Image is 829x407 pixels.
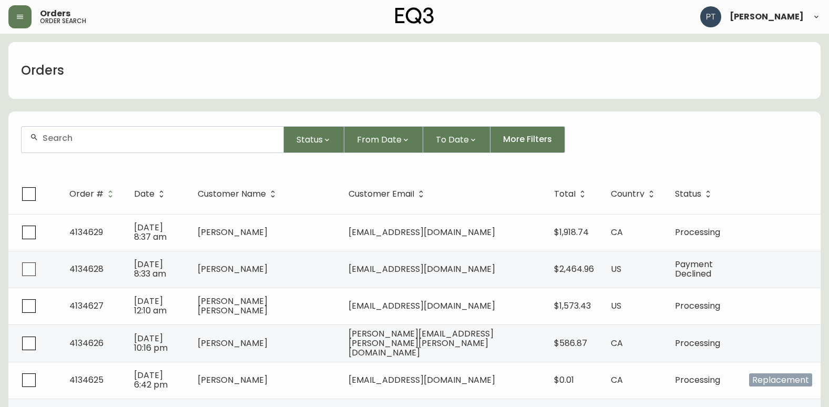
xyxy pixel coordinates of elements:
[43,133,275,143] input: Search
[134,221,167,243] span: [DATE] 8:37 am
[554,337,587,349] span: $586.87
[284,126,344,153] button: Status
[611,191,644,197] span: Country
[611,374,623,386] span: CA
[134,189,168,199] span: Date
[700,6,721,27] img: 986dcd8e1aab7847125929f325458823
[69,300,104,312] span: 4134627
[675,258,713,280] span: Payment Declined
[611,300,621,312] span: US
[503,134,552,145] span: More Filters
[554,226,589,238] span: $1,918.74
[198,226,268,238] span: [PERSON_NAME]
[730,13,804,21] span: [PERSON_NAME]
[675,337,720,349] span: Processing
[554,191,576,197] span: Total
[69,189,117,199] span: Order #
[436,133,469,146] span: To Date
[675,300,720,312] span: Processing
[611,263,621,275] span: US
[357,133,402,146] span: From Date
[134,332,168,354] span: [DATE] 10:16 pm
[423,126,490,153] button: To Date
[675,226,720,238] span: Processing
[344,126,423,153] button: From Date
[611,189,658,199] span: Country
[349,300,495,312] span: [EMAIL_ADDRESS][DOMAIN_NAME]
[296,133,323,146] span: Status
[349,189,428,199] span: Customer Email
[675,189,715,199] span: Status
[349,374,495,386] span: [EMAIL_ADDRESS][DOMAIN_NAME]
[69,263,104,275] span: 4134628
[134,295,167,317] span: [DATE] 12:10 am
[198,263,268,275] span: [PERSON_NAME]
[198,295,268,317] span: [PERSON_NAME] [PERSON_NAME]
[69,374,104,386] span: 4134625
[198,374,268,386] span: [PERSON_NAME]
[490,126,565,153] button: More Filters
[134,258,166,280] span: [DATE] 8:33 am
[349,226,495,238] span: [EMAIL_ADDRESS][DOMAIN_NAME]
[69,226,103,238] span: 4134629
[198,189,280,199] span: Customer Name
[21,62,64,79] h1: Orders
[198,191,266,197] span: Customer Name
[69,191,104,197] span: Order #
[198,337,268,349] span: [PERSON_NAME]
[611,337,623,349] span: CA
[749,373,812,386] span: Replacement
[675,191,701,197] span: Status
[554,263,594,275] span: $2,464.96
[349,328,494,359] span: [PERSON_NAME][EMAIL_ADDRESS][PERSON_NAME][PERSON_NAME][DOMAIN_NAME]
[40,9,70,18] span: Orders
[69,337,104,349] span: 4134626
[349,191,414,197] span: Customer Email
[349,263,495,275] span: [EMAIL_ADDRESS][DOMAIN_NAME]
[134,191,155,197] span: Date
[611,226,623,238] span: CA
[554,189,589,199] span: Total
[554,374,574,386] span: $0.01
[554,300,591,312] span: $1,573.43
[395,7,434,24] img: logo
[134,369,168,391] span: [DATE] 6:42 pm
[675,374,720,386] span: Processing
[40,18,86,24] h5: order search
